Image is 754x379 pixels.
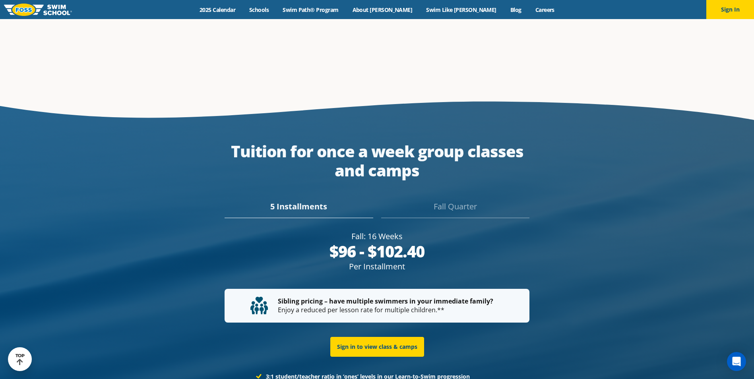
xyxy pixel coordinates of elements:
[16,353,25,365] div: TOP
[250,297,504,315] p: Enjoy a reduced per lesson rate for multiple children.**
[225,261,529,272] div: Per Installment
[345,6,419,14] a: About [PERSON_NAME]
[278,297,493,306] strong: Sibling pricing – have multiple swimmers in your immediate family?
[276,6,345,14] a: Swim Path® Program
[4,4,72,16] img: FOSS Swim School Logo
[242,6,276,14] a: Schools
[225,231,529,242] div: Fall: 16 Weeks
[250,297,268,314] img: tuition-family-children.svg
[193,6,242,14] a: 2025 Calendar
[381,201,529,218] div: Fall Quarter
[503,6,528,14] a: Blog
[727,352,746,371] div: Open Intercom Messenger
[419,6,504,14] a: Swim Like [PERSON_NAME]
[225,142,529,180] div: Tuition for once a week group classes and camps
[225,242,529,261] div: $96 - $102.40
[225,201,373,218] div: 5 Installments
[528,6,561,14] a: Careers
[330,337,424,357] a: Sign in to view class & camps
